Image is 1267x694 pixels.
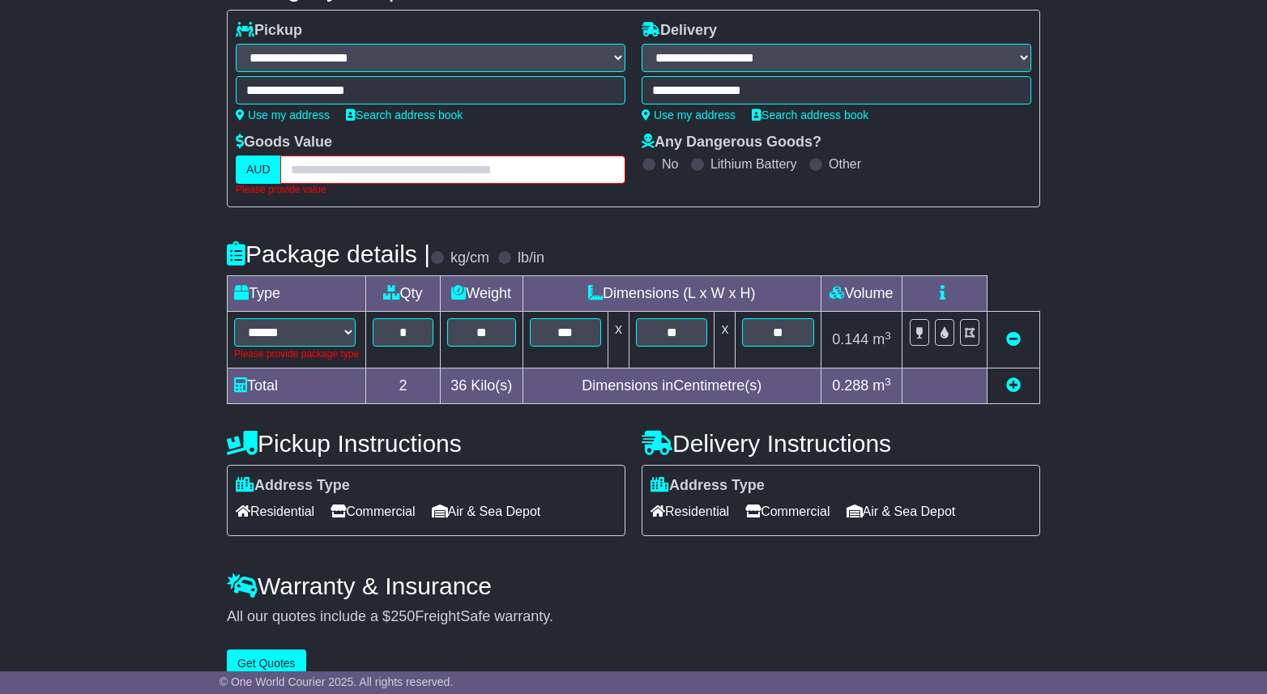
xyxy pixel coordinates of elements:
[440,368,523,404] td: Kilo(s)
[236,134,332,151] label: Goods Value
[523,276,821,312] td: Dimensions (L x W x H)
[432,499,541,524] span: Air & Sea Depot
[227,649,306,678] button: Get Quotes
[715,312,736,368] td: x
[440,276,523,312] td: Weight
[346,109,463,121] a: Search address book
[651,477,765,495] label: Address Type
[227,573,1040,599] h4: Warranty & Insurance
[236,155,281,184] label: AUD
[885,330,891,342] sup: 3
[885,376,891,388] sup: 3
[642,134,821,151] label: Any Dangerous Goods?
[832,331,868,347] span: 0.144
[651,499,729,524] span: Residential
[752,109,868,121] a: Search address book
[872,331,891,347] span: m
[662,156,678,172] label: No
[642,22,717,40] label: Delivery
[821,276,902,312] td: Volume
[366,276,441,312] td: Qty
[236,477,350,495] label: Address Type
[829,156,861,172] label: Other
[390,608,415,624] span: 250
[236,22,302,40] label: Pickup
[1006,331,1021,347] a: Remove this item
[847,499,956,524] span: Air & Sea Depot
[228,368,366,404] td: Total
[523,368,821,404] td: Dimensions in Centimetre(s)
[1006,377,1021,394] a: Add new item
[710,156,797,172] label: Lithium Battery
[450,249,489,267] label: kg/cm
[228,276,366,312] td: Type
[220,675,454,688] span: © One World Courier 2025. All rights reserved.
[227,430,625,457] h4: Pickup Instructions
[745,499,830,524] span: Commercial
[236,109,330,121] a: Use my address
[450,377,467,394] span: 36
[642,430,1040,457] h4: Delivery Instructions
[832,377,868,394] span: 0.288
[366,368,441,404] td: 2
[872,377,891,394] span: m
[331,499,415,524] span: Commercial
[608,312,629,368] td: x
[518,249,544,267] label: lb/in
[234,347,359,361] div: Please provide package type
[236,184,625,195] div: Please provide value
[642,109,736,121] a: Use my address
[236,499,314,524] span: Residential
[227,241,430,267] h4: Package details |
[227,608,1040,626] div: All our quotes include a $ FreightSafe warranty.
